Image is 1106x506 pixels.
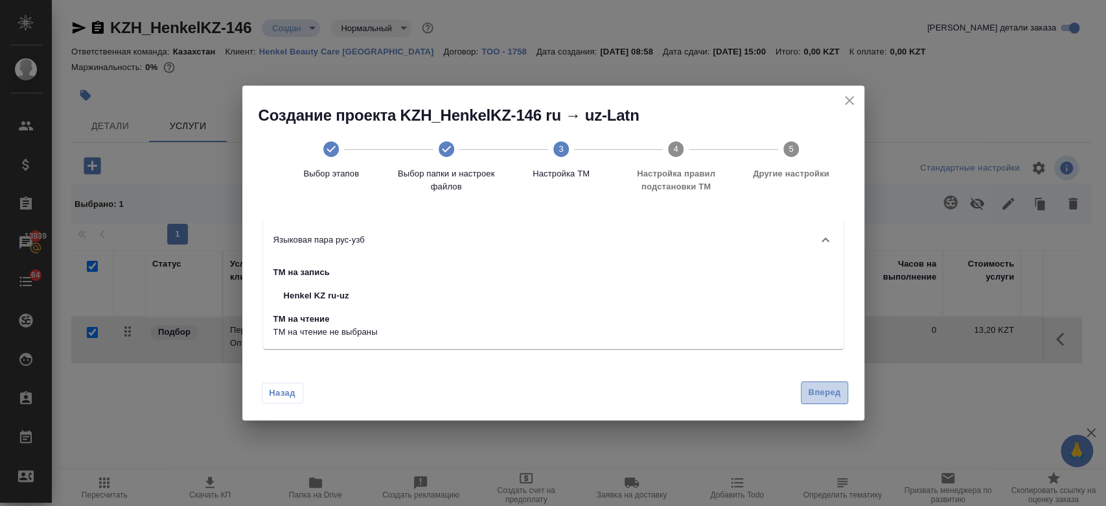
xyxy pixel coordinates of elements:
[284,289,367,302] span: Henkel KZ ru-uz
[263,219,844,261] div: Языковая пара рус-узб
[394,167,498,193] span: Выбор папки и настроек файлов
[259,105,864,126] h2: Создание проекта KZH_HenkelKZ-146 ru → uz-Latn
[273,266,378,279] p: ТМ на запись
[509,167,613,180] span: Настройка ТМ
[559,144,563,154] text: 3
[273,234,365,247] p: Языковая пара рус-узб
[789,144,793,154] text: 5
[624,167,728,193] span: Настройка правил подстановки TM
[273,313,378,326] p: ТМ на чтение
[840,91,859,110] button: close
[279,167,384,180] span: Выбор этапов
[808,385,840,400] span: Вперед
[674,144,678,154] text: 4
[273,326,378,339] p: ТМ на чтение не выбраны
[739,167,843,180] span: Другие настройки
[269,387,296,400] span: Назад
[801,381,847,404] button: Вперед
[263,261,844,349] div: Языковая пара рус-узб
[262,383,303,404] button: Назад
